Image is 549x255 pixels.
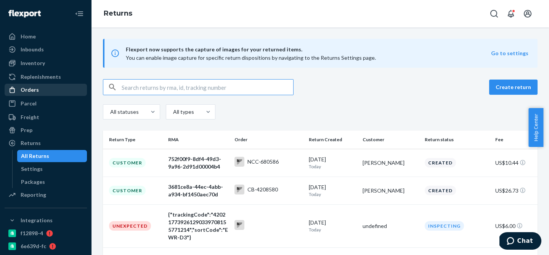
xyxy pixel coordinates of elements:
th: Customer [360,131,422,149]
button: Help Center [528,108,543,147]
div: Replenishments [21,73,61,81]
div: Unexpected [109,221,151,231]
input: Search returns by rma, id, tracking number [122,80,293,95]
div: All Returns [21,152,49,160]
div: Settings [21,165,43,173]
div: CB-4208580 [247,186,278,193]
div: [PERSON_NAME] [363,187,419,194]
div: [DATE] [309,156,356,170]
th: Return Created [306,131,360,149]
div: Created [425,158,456,167]
div: Parcel [21,100,37,107]
td: US$26.73 [492,177,538,204]
div: 752f00f9-8df4-49d3-9a96-2d91d00004b4 [168,155,228,171]
p: Today [309,191,356,198]
div: undefined [363,222,419,230]
a: Orders [5,84,87,96]
div: [PERSON_NAME] [363,159,419,167]
a: Inbounds [5,43,87,56]
th: Order [231,131,306,149]
div: Home [21,33,36,40]
p: Today [309,163,356,170]
div: 3681ce8a-44ec-4abb-a934-bf1450aec70d [168,183,228,198]
button: Close Navigation [72,6,87,21]
a: Home [5,30,87,43]
div: {"trackingCode":"420217739261290339708155771214","sortCode":"EWR-D3"} [168,211,228,241]
a: Reporting [5,189,87,201]
th: Return status [422,131,492,149]
button: Create return [489,80,538,95]
button: Integrations [5,214,87,226]
div: Customer [109,158,146,167]
div: [DATE] [309,183,356,198]
th: Fee [492,131,538,149]
div: Packages [21,178,45,186]
div: Inventory [21,59,45,67]
button: Open notifications [503,6,518,21]
a: Returns [104,9,132,18]
a: Settings [17,163,87,175]
a: Inventory [5,57,87,69]
div: Integrations [21,217,53,224]
a: Packages [17,176,87,188]
div: All types [173,108,193,116]
a: Freight [5,111,87,123]
a: f12898-4 [5,227,87,239]
ol: breadcrumbs [98,3,138,25]
div: All statuses [110,108,138,116]
div: 6e639d-fc [21,242,46,250]
div: NCC-680586 [247,158,279,166]
iframe: Opens a widget where you can chat to one of our agents [499,232,541,251]
div: [DATE] [309,219,356,233]
div: Prep [21,126,32,134]
button: Open Search Box [486,6,502,21]
button: Open account menu [520,6,535,21]
a: Replenishments [5,71,87,83]
td: US$6.00 [492,204,538,247]
img: Flexport logo [8,10,41,18]
a: 6e639d-fc [5,240,87,252]
th: Return Type [103,131,165,149]
td: US$10.44 [492,149,538,177]
a: Returns [5,137,87,149]
div: Returns [21,139,41,147]
div: Inspecting [425,221,464,231]
div: Created [425,186,456,195]
span: You can enable image capture for specific return dispositions by navigating to the Returns Settin... [126,54,376,61]
p: Today [309,226,356,233]
div: Reporting [21,191,46,199]
div: f12898-4 [21,229,43,237]
div: Orders [21,86,39,94]
a: Prep [5,124,87,136]
div: Customer [109,186,146,195]
div: Inbounds [21,46,44,53]
div: Freight [21,113,39,121]
th: RMA [165,131,231,149]
a: All Returns [17,150,87,162]
span: Flexport now supports the capture of images for your returned items. [126,45,491,54]
a: Parcel [5,97,87,110]
button: Go to settings [491,49,528,57]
